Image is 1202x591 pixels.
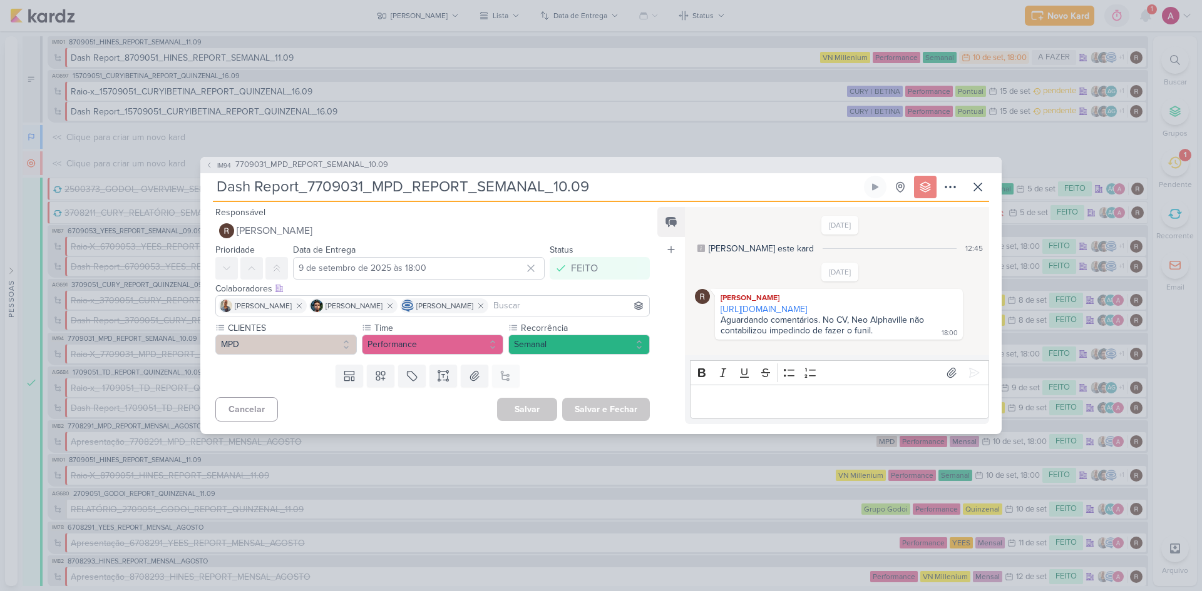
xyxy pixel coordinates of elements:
span: [PERSON_NAME] [237,223,312,238]
label: Status [550,245,573,255]
div: Ligar relógio [870,182,880,192]
label: Time [373,321,503,335]
label: CLIENTES [227,321,357,335]
img: Caroline Traven De Andrade [401,300,414,312]
a: [URL][DOMAIN_NAME] [721,304,807,315]
div: Aguardando comentários. No CV, Neo Alphaville não contabilizou impedindo de fazer o funil. [721,315,927,336]
div: 12:45 [965,243,983,254]
div: Colaboradores [215,282,650,295]
button: MPD [215,335,357,355]
span: 7709031_MPD_REPORT_SEMANAL_10.09 [235,159,388,171]
img: Rafael Dornelles [695,289,710,304]
button: FEITO [550,257,650,280]
div: FEITO [571,261,598,276]
span: [PERSON_NAME] [326,300,383,311]
img: Rafael Dornelles [219,223,234,238]
img: Nelito Junior [311,300,323,312]
label: Responsável [215,207,265,218]
button: Semanal [508,335,650,355]
input: Kard Sem Título [213,176,861,198]
div: Editor editing area: main [690,385,989,419]
div: [PERSON_NAME] [717,291,960,304]
div: 18:00 [942,328,958,338]
button: Cancelar [215,397,278,422]
div: [PERSON_NAME] este kard [709,242,814,255]
img: Iara Santos [220,300,232,312]
input: Buscar [491,298,647,313]
button: Performance [362,335,503,355]
button: [PERSON_NAME] [215,220,650,242]
span: [PERSON_NAME] [235,300,292,311]
label: Recorrência [520,321,650,335]
button: IM94 7709031_MPD_REPORT_SEMANAL_10.09 [205,159,388,171]
input: Select a date [293,257,545,280]
label: Data de Entrega [293,245,356,255]
div: Editor toolbar [690,360,989,385]
span: IM94 [215,161,233,170]
label: Prioridade [215,245,255,255]
span: [PERSON_NAME] [416,300,473,311]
